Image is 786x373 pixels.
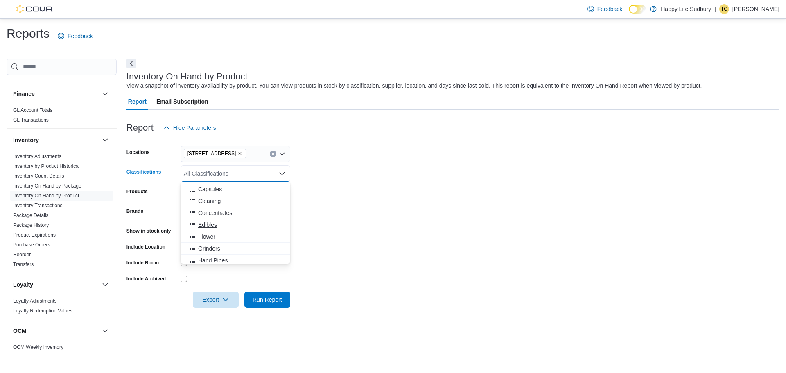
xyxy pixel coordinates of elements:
[181,207,290,219] button: Concentrates
[126,59,136,68] button: Next
[13,193,79,199] a: Inventory On Hand by Product
[237,151,242,156] button: Remove 3045 Old Highway 69 Unit 2 from selection in this group
[126,260,159,266] label: Include Room
[184,149,246,158] span: 3045 Old Highway 69 Unit 2
[100,135,110,145] button: Inventory
[13,251,31,258] span: Reorder
[181,219,290,231] button: Edibles
[100,89,110,99] button: Finance
[126,81,702,90] div: View a snapshot of inventory availability by product. You can view products in stock by classific...
[126,188,148,195] label: Products
[7,342,117,355] div: OCM
[198,185,222,193] span: Capsules
[13,327,99,335] button: OCM
[198,244,220,253] span: Grinders
[13,183,81,189] a: Inventory On Hand by Package
[13,202,63,209] span: Inventory Transactions
[13,212,49,218] a: Package Details
[279,170,285,177] button: Close list of options
[198,221,217,229] span: Edibles
[7,151,117,273] div: Inventory
[13,192,79,199] span: Inventory On Hand by Product
[100,280,110,289] button: Loyalty
[584,1,626,17] a: Feedback
[126,123,154,133] h3: Report
[181,195,290,207] button: Cleaning
[13,222,49,228] a: Package History
[181,231,290,243] button: Flower
[13,153,61,160] span: Inventory Adjustments
[198,197,221,205] span: Cleaning
[126,169,161,175] label: Classifications
[126,208,143,215] label: Brands
[126,276,166,282] label: Include Archived
[13,298,57,304] a: Loyalty Adjustments
[68,32,93,40] span: Feedback
[126,149,150,156] label: Locations
[279,151,285,157] button: Open list of options
[629,5,646,14] input: Dark Mode
[128,93,147,110] span: Report
[13,252,31,258] a: Reorder
[253,296,282,304] span: Run Report
[13,242,50,248] span: Purchase Orders
[13,163,80,169] a: Inventory by Product Historical
[270,151,276,157] button: Clear input
[721,4,727,14] span: TC
[13,107,52,113] a: GL Account Totals
[13,90,99,98] button: Finance
[7,296,117,319] div: Loyalty
[173,124,216,132] span: Hide Parameters
[181,255,290,267] button: Hand Pipes
[13,280,99,289] button: Loyalty
[13,117,49,123] a: GL Transactions
[7,25,50,42] h1: Reports
[126,244,165,250] label: Include Location
[16,5,53,13] img: Cova
[244,292,290,308] button: Run Report
[198,256,228,264] span: Hand Pipes
[100,326,110,336] button: OCM
[597,5,622,13] span: Feedback
[13,308,72,314] a: Loyalty Redemption Values
[198,209,232,217] span: Concentrates
[13,136,99,144] button: Inventory
[13,203,63,208] a: Inventory Transactions
[181,243,290,255] button: Grinders
[187,149,236,158] span: [STREET_ADDRESS]
[198,292,234,308] span: Export
[54,28,96,44] a: Feedback
[13,261,34,268] span: Transfers
[13,242,50,248] a: Purchase Orders
[732,4,779,14] p: [PERSON_NAME]
[13,173,64,179] a: Inventory Count Details
[13,90,35,98] h3: Finance
[7,105,117,128] div: Finance
[160,120,219,136] button: Hide Parameters
[714,4,716,14] p: |
[13,327,27,335] h3: OCM
[13,280,33,289] h3: Loyalty
[13,154,61,159] a: Inventory Adjustments
[13,232,56,238] a: Product Expirations
[719,4,729,14] div: Tanner Chretien
[13,307,72,314] span: Loyalty Redemption Values
[126,72,248,81] h3: Inventory On Hand by Product
[13,344,63,350] a: OCM Weekly Inventory
[126,228,171,234] label: Show in stock only
[193,292,239,308] button: Export
[181,183,290,195] button: Capsules
[13,262,34,267] a: Transfers
[13,136,39,144] h3: Inventory
[156,93,208,110] span: Email Subscription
